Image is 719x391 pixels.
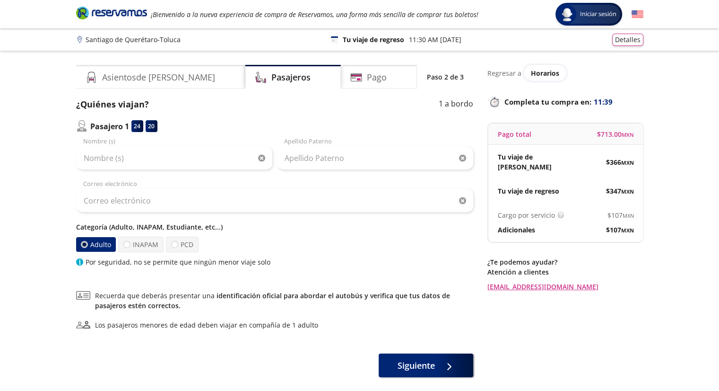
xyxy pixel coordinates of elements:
small: MXN [622,131,634,138]
div: Regresar a ver horarios [487,65,643,81]
small: MXN [621,188,634,195]
p: 11:30 AM [DATE] [409,35,461,44]
small: MXN [621,227,634,234]
i: Brand Logo [76,6,147,20]
a: [EMAIL_ADDRESS][DOMAIN_NAME] [487,282,643,292]
h4: Asientos de [PERSON_NAME] [102,71,215,84]
label: INAPAM [118,237,164,252]
em: ¡Bienvenido a la nueva experiencia de compra de Reservamos, una forma más sencilla de comprar tus... [151,10,478,19]
span: $ 107 [606,225,634,235]
label: Adulto [76,237,115,252]
span: $ 347 [606,186,634,196]
span: 11:39 [594,97,613,107]
p: Atención a clientes [487,267,643,277]
p: Adicionales [498,225,535,235]
input: Correo electrónico [76,189,473,213]
span: Horarios [531,69,559,78]
p: Por seguridad, no se permite que ningún menor viaje solo [86,257,270,267]
input: Apellido Paterno [277,146,473,170]
span: $ 107 [607,210,634,220]
small: MXN [621,159,634,166]
button: English [632,9,643,20]
p: Tu viaje de regreso [498,186,559,196]
small: MXN [623,212,634,219]
p: 1 a bordo [439,98,473,111]
span: Recuerda que deberás presentar una [95,291,473,311]
p: Regresar a [487,68,521,78]
a: Brand Logo [76,6,147,23]
input: Nombre (s) [76,146,272,170]
div: 20 [146,120,157,132]
label: PCD [166,237,199,252]
h4: Pasajeros [271,71,311,84]
p: Categoría (Adulto, INAPAM, Estudiante, etc...) [76,222,473,232]
div: Los pasajeros menores de edad deben viajar en compañía de 1 adulto [95,320,318,330]
span: $ 366 [606,157,634,167]
p: ¿Quiénes viajan? [76,98,149,111]
p: Tu viaje de regreso [343,35,404,44]
p: Tu viaje de [PERSON_NAME] [498,152,566,172]
div: 24 [131,120,143,132]
p: Cargo por servicio [498,210,555,220]
p: Completa tu compra en : [487,95,643,108]
button: Siguiente [379,354,473,377]
p: Santiago de Querétaro - Toluca [86,35,181,44]
p: ¿Te podemos ayudar? [487,257,643,267]
p: Pago total [498,129,531,139]
p: Paso 2 de 3 [427,72,464,82]
h4: Pago [367,71,387,84]
span: $ 713.00 [597,129,634,139]
button: Detalles [612,34,643,46]
p: Pasajero 1 [90,121,129,132]
span: Iniciar sesión [576,9,620,19]
span: Siguiente [398,359,435,372]
a: identificación oficial para abordar el autobús y verifica que tus datos de pasajeros estén correc... [95,291,450,310]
